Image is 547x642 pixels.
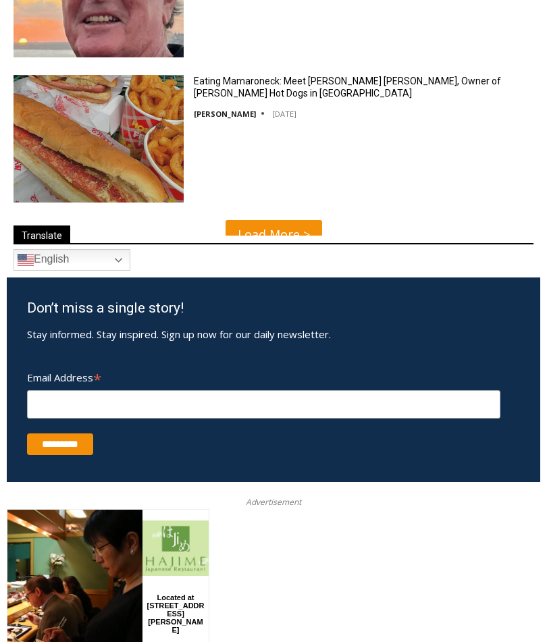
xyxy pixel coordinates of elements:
a: [PERSON_NAME] [194,109,256,119]
label: Email Address [27,364,500,388]
p: Stay informed. Stay inspired. Sign up now for our daily newsletter. [27,326,520,342]
h3: Don’t miss a single story! [27,298,520,319]
span: Advertisement [232,496,315,508]
time: [DATE] [272,109,296,119]
a: Eating Mamaroneck: Meet [PERSON_NAME] [PERSON_NAME], Owner of [PERSON_NAME] Hot Dogs in [GEOGRAPH... [194,75,533,99]
span: Translate [14,225,70,244]
a: English [14,249,130,271]
span: Open Tues. - Sun. [PHONE_NUMBER] [4,139,132,190]
div: Located at [STREET_ADDRESS][PERSON_NAME] [139,84,199,161]
a: Load More > [226,220,322,249]
img: en [18,252,34,268]
img: Eating Mamaroneck: Meet Gene Christian Baca, Owner of Walter’s Hot Dogs in Mamaroneck [14,75,184,203]
a: Open Tues. - Sun. [PHONE_NUMBER] [1,136,136,168]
